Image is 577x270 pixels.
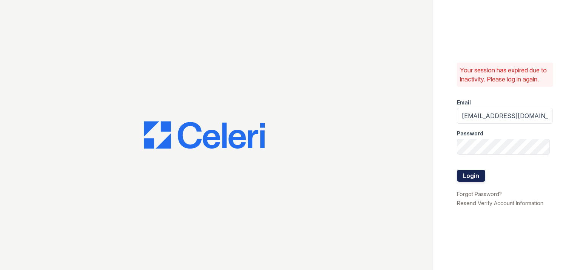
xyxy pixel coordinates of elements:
p: Your session has expired due to inactivity. Please log in again. [460,66,550,84]
label: Email [457,99,471,106]
a: Forgot Password? [457,191,502,197]
button: Login [457,170,485,182]
img: CE_Logo_Blue-a8612792a0a2168367f1c8372b55b34899dd931a85d93a1a3d3e32e68fde9ad4.png [144,121,265,149]
a: Resend Verify Account Information [457,200,543,206]
label: Password [457,130,483,137]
